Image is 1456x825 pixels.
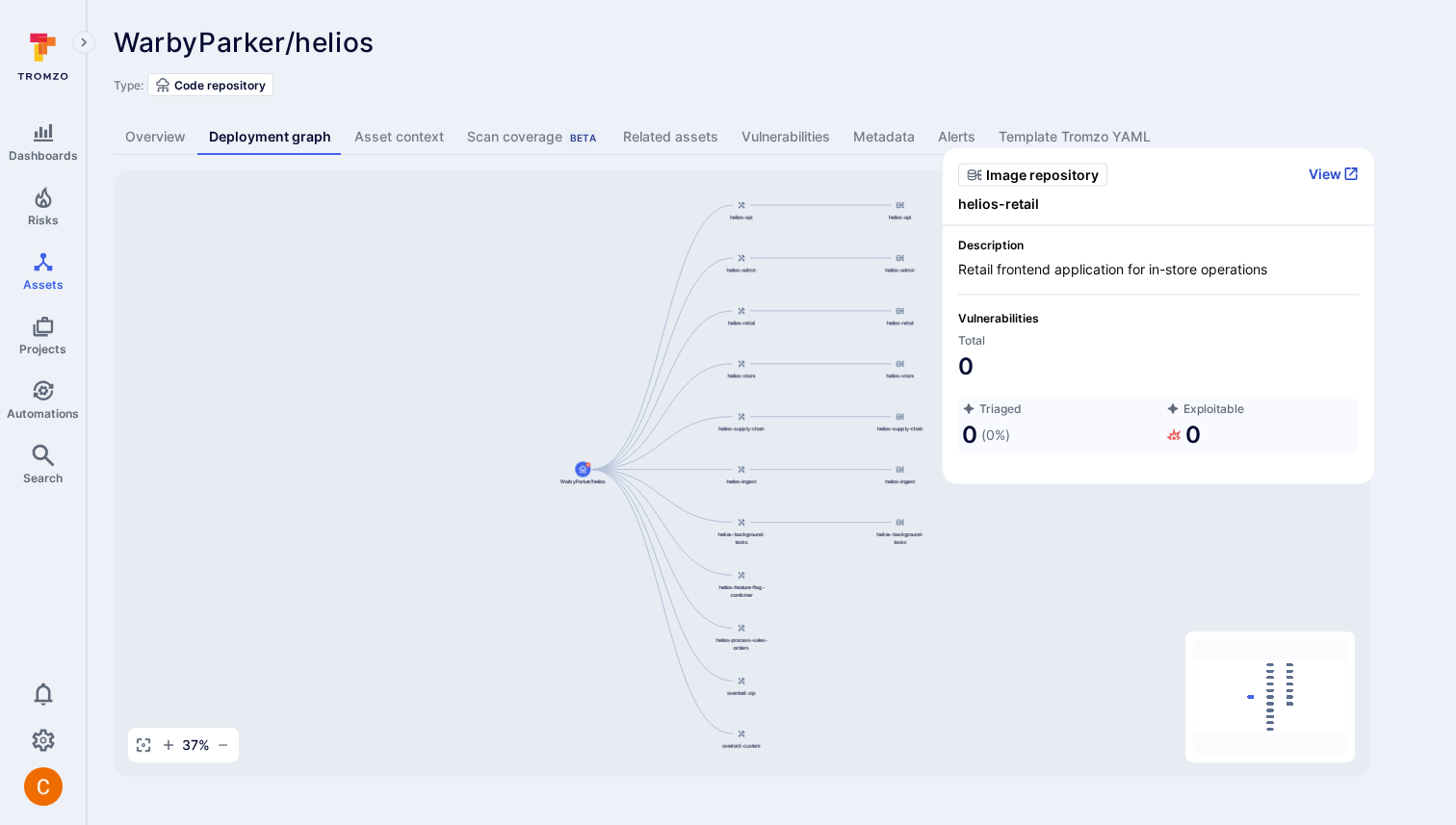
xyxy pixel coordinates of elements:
span: helios-background-tasks [871,531,928,546]
a: 0 [958,351,974,382]
span: Dashboards [9,148,78,163]
a: Related assets [611,119,730,155]
a: 0 [962,420,977,451]
span: Search [23,471,63,485]
a: Deployment graph [197,119,343,155]
span: helios-retail [887,320,914,326]
span: Automations [7,406,79,421]
span: helios-supply-chain [877,425,923,432]
span: helios-retail [728,320,755,326]
span: helios-retail [958,194,1359,214]
span: helios-store [886,373,914,379]
a: Template Tromzo YAML [987,119,1162,155]
span: overlord-zip [727,690,755,697]
span: helios-supply-chain [718,425,765,432]
div: Camilo Rivera [24,767,63,806]
span: Assets [23,277,64,292]
a: Overview [114,119,197,155]
span: ( 0 %) [981,420,1010,451]
span: helios-store [728,373,756,379]
button: Expand navigation menu [72,31,95,54]
span: helios-admin [727,267,757,273]
a: Asset context [343,119,455,155]
span: helios-feature-flag-combiner [714,584,770,599]
i: Expand navigation menu [77,35,91,51]
span: Projects [19,342,66,356]
span: Image repository [986,166,1099,185]
a: Metadata [842,119,926,155]
span: helios-ingest [885,478,915,485]
span: helios-background-tasks [714,531,770,546]
a: Alerts [926,119,987,155]
span: Retail frontend application for in-store operations [958,260,1359,279]
span: helios-api [889,215,911,221]
span: overlord-custom [722,743,761,750]
span: Triaged [962,401,1151,416]
span: WarbyParker/helios [114,26,375,59]
span: Code repository [174,78,266,92]
a: 0 [1166,420,1201,451]
span: Description [958,238,1359,252]
span: 37 % [182,735,210,755]
span: helios-api [730,215,752,221]
div: Beta [566,130,600,145]
span: Type: [114,78,143,92]
img: ACg8ocJuq_DPPTkXyD9OlTnVLvDrpObecjcADscmEHLMiTyEnTELew=s96-c [24,767,63,806]
span: Exploitable [1166,401,1355,416]
span: WarbyParker/helios [560,478,606,485]
span: Vulnerabilities [958,311,1359,325]
a: Vulnerabilities [730,119,842,155]
span: helios-admin [885,267,915,273]
span: Risks [28,213,59,227]
span: Total [958,333,1359,348]
div: Scan coverage [467,127,600,146]
button: View [1309,166,1359,183]
span: helios-process-sales-orders [714,637,770,652]
span: helios-ingest [726,478,756,485]
div: Asset tabs [114,119,1429,155]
